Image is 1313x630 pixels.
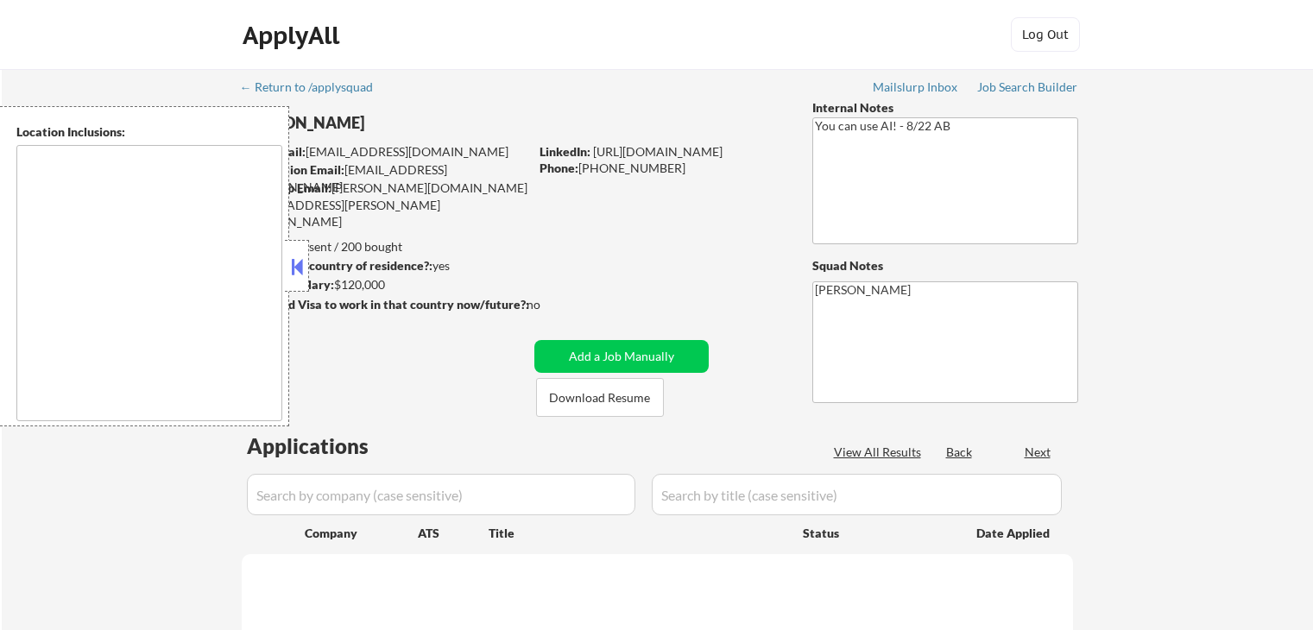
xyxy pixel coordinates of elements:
div: [PERSON_NAME][DOMAIN_NAME][EMAIL_ADDRESS][PERSON_NAME][DOMAIN_NAME] [242,180,528,230]
div: Job Search Builder [977,81,1078,93]
strong: Can work in country of residence?: [241,258,432,273]
div: Title [489,525,786,542]
div: Date Applied [976,525,1052,542]
div: ATS [418,525,489,542]
div: ← Return to /applysquad [240,81,389,93]
div: no [527,296,576,313]
div: $120,000 [241,276,528,293]
div: View All Results [834,444,926,461]
button: Download Resume [536,378,664,417]
div: Location Inclusions: [16,123,282,141]
div: [EMAIL_ADDRESS][DOMAIN_NAME] [243,143,528,161]
div: Mailslurp Inbox [873,81,959,93]
input: Search by company (case sensitive) [247,474,635,515]
div: 110 sent / 200 bought [241,238,528,255]
strong: Phone: [540,161,578,175]
div: Squad Notes [812,257,1078,274]
div: Applications [247,436,418,457]
div: [EMAIL_ADDRESS][DOMAIN_NAME] [243,161,528,195]
a: ← Return to /applysquad [240,80,389,98]
button: Log Out [1011,17,1080,52]
div: Next [1025,444,1052,461]
a: [URL][DOMAIN_NAME] [593,144,723,159]
div: [PERSON_NAME] [242,112,597,134]
div: Internal Notes [812,99,1078,117]
div: yes [241,257,523,274]
button: Add a Job Manually [534,340,709,373]
div: Company [305,525,418,542]
div: Status [803,517,951,548]
div: [PHONE_NUMBER] [540,160,784,177]
div: ApplyAll [243,21,344,50]
input: Search by title (case sensitive) [652,474,1062,515]
div: Back [946,444,974,461]
a: Mailslurp Inbox [873,80,959,98]
strong: Will need Visa to work in that country now/future?: [242,297,529,312]
strong: LinkedIn: [540,144,590,159]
